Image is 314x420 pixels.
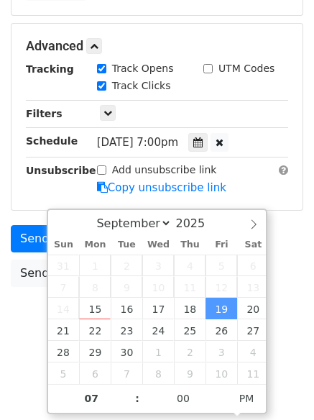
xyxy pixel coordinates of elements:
[97,136,178,149] span: [DATE] 7:00pm
[11,260,120,287] a: Send Test Email
[206,240,237,250] span: Fri
[48,298,80,319] span: September 14, 2025
[79,362,111,384] span: October 6, 2025
[26,63,74,75] strong: Tracking
[48,341,80,362] span: September 28, 2025
[142,362,174,384] span: October 8, 2025
[142,341,174,362] span: October 1, 2025
[174,276,206,298] span: September 11, 2025
[237,255,269,276] span: September 6, 2025
[111,341,142,362] span: September 30, 2025
[174,362,206,384] span: October 9, 2025
[79,341,111,362] span: September 29, 2025
[218,61,274,76] label: UTM Codes
[242,351,314,420] iframe: Chat Widget
[26,108,63,119] strong: Filters
[237,276,269,298] span: September 13, 2025
[142,255,174,276] span: September 3, 2025
[26,38,288,54] h5: Advanced
[111,276,142,298] span: September 9, 2025
[48,362,80,384] span: October 5, 2025
[237,298,269,319] span: September 20, 2025
[112,61,174,76] label: Track Opens
[174,319,206,341] span: September 25, 2025
[79,255,111,276] span: September 1, 2025
[111,255,142,276] span: September 2, 2025
[135,384,139,413] span: :
[142,298,174,319] span: September 17, 2025
[11,225,167,252] a: Send on [DATE] 7:00pm
[174,341,206,362] span: October 2, 2025
[26,165,96,176] strong: Unsubscribe
[174,240,206,250] span: Thu
[206,276,237,298] span: September 12, 2025
[227,384,267,413] span: Click to toggle
[48,319,80,341] span: September 21, 2025
[48,240,80,250] span: Sun
[206,341,237,362] span: October 3, 2025
[111,298,142,319] span: September 16, 2025
[97,181,226,194] a: Copy unsubscribe link
[142,319,174,341] span: September 24, 2025
[237,319,269,341] span: September 27, 2025
[111,240,142,250] span: Tue
[237,240,269,250] span: Sat
[237,362,269,384] span: October 11, 2025
[48,384,136,413] input: Hour
[142,240,174,250] span: Wed
[142,276,174,298] span: September 10, 2025
[79,319,111,341] span: September 22, 2025
[206,298,237,319] span: September 19, 2025
[26,135,78,147] strong: Schedule
[79,240,111,250] span: Mon
[79,298,111,319] span: September 15, 2025
[174,255,206,276] span: September 4, 2025
[112,78,171,93] label: Track Clicks
[206,362,237,384] span: October 10, 2025
[206,255,237,276] span: September 5, 2025
[111,319,142,341] span: September 23, 2025
[48,276,80,298] span: September 7, 2025
[139,384,227,413] input: Minute
[112,163,217,178] label: Add unsubscribe link
[174,298,206,319] span: September 18, 2025
[206,319,237,341] span: September 26, 2025
[237,341,269,362] span: October 4, 2025
[111,362,142,384] span: October 7, 2025
[172,216,223,230] input: Year
[79,276,111,298] span: September 8, 2025
[48,255,80,276] span: August 31, 2025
